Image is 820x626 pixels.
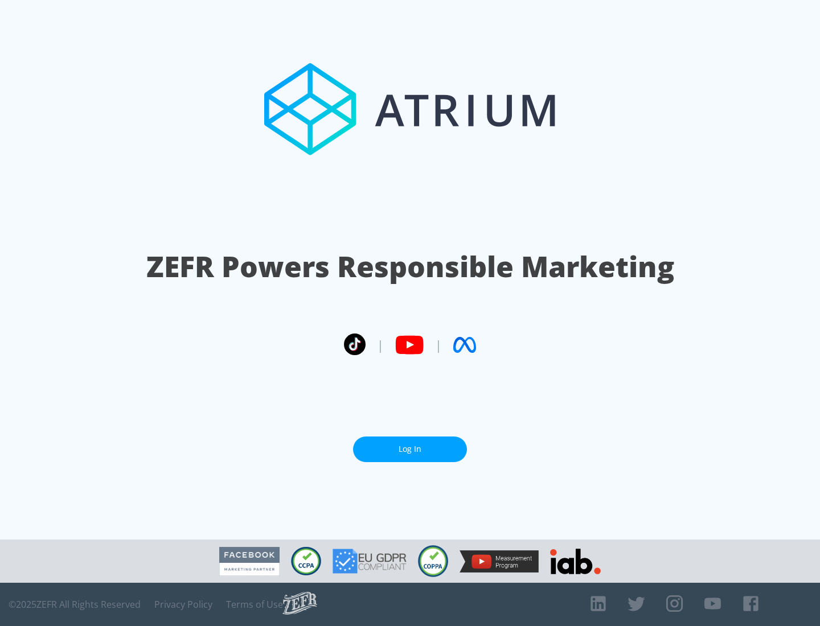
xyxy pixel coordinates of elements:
span: | [435,336,442,353]
span: © 2025 ZEFR All Rights Reserved [9,599,141,610]
img: YouTube Measurement Program [460,550,539,573]
img: CCPA Compliant [291,547,321,575]
a: Log In [353,436,467,462]
img: GDPR Compliant [333,549,407,574]
img: COPPA Compliant [418,545,448,577]
span: | [377,336,384,353]
a: Privacy Policy [154,599,212,610]
a: Terms of Use [226,599,283,610]
img: Facebook Marketing Partner [219,547,280,576]
img: IAB [550,549,601,574]
h1: ZEFR Powers Responsible Marketing [146,247,674,286]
